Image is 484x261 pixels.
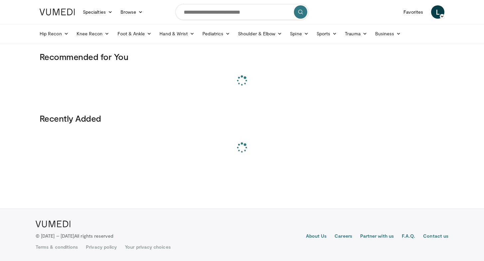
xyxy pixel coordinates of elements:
a: Favorites [399,5,427,19]
a: Pediatrics [198,27,234,40]
a: Privacy policy [86,244,117,250]
a: Business [371,27,405,40]
a: Foot & Ankle [114,27,156,40]
a: Careers [335,233,352,241]
p: © [DATE] – [DATE] [36,233,114,239]
a: Sports [313,27,341,40]
h3: Recommended for You [40,51,444,62]
img: VuMedi Logo [36,221,71,227]
a: Knee Recon [73,27,114,40]
a: Contact us [423,233,448,241]
a: Terms & conditions [36,244,78,250]
a: Hand & Wrist [155,27,198,40]
h3: Recently Added [40,113,444,124]
a: About Us [306,233,327,241]
input: Search topics, interventions [175,4,309,20]
a: Your privacy choices [125,244,170,250]
a: Specialties [79,5,117,19]
span: All rights reserved [74,233,113,239]
a: Shoulder & Elbow [234,27,286,40]
a: Trauma [341,27,371,40]
img: VuMedi Logo [40,9,75,15]
a: Browse [117,5,147,19]
a: Hip Recon [36,27,73,40]
a: L [431,5,444,19]
a: F.A.Q. [402,233,415,241]
a: Spine [286,27,312,40]
a: Partner with us [360,233,394,241]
